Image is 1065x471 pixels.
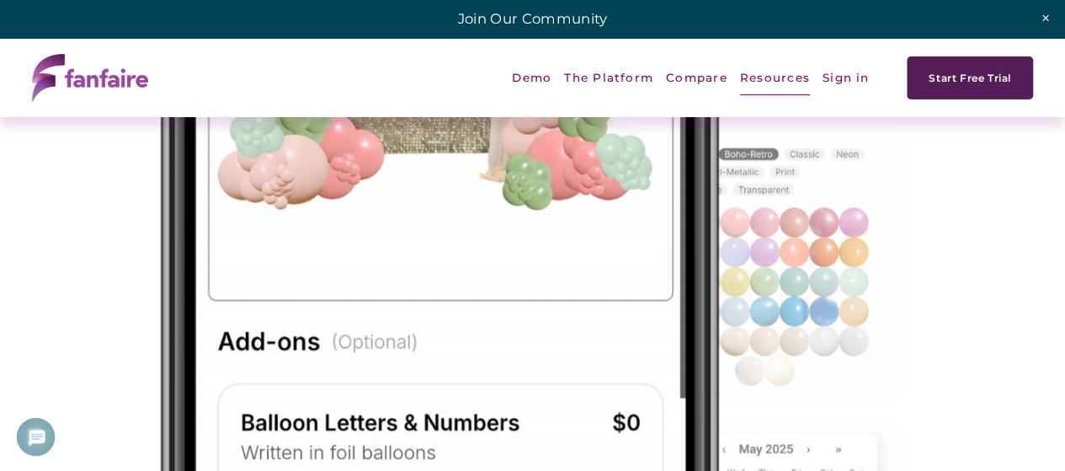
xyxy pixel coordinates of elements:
a: Compare [666,59,727,98]
a: Start Free Trial [907,56,1033,99]
a: folder dropdown [564,59,653,98]
a: Sign in [823,59,870,98]
span: The Platform [564,60,653,96]
span: Resources [740,60,810,96]
img: fanfaire [32,54,148,102]
a: Demo [512,59,551,98]
a: folder dropdown [740,59,810,98]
